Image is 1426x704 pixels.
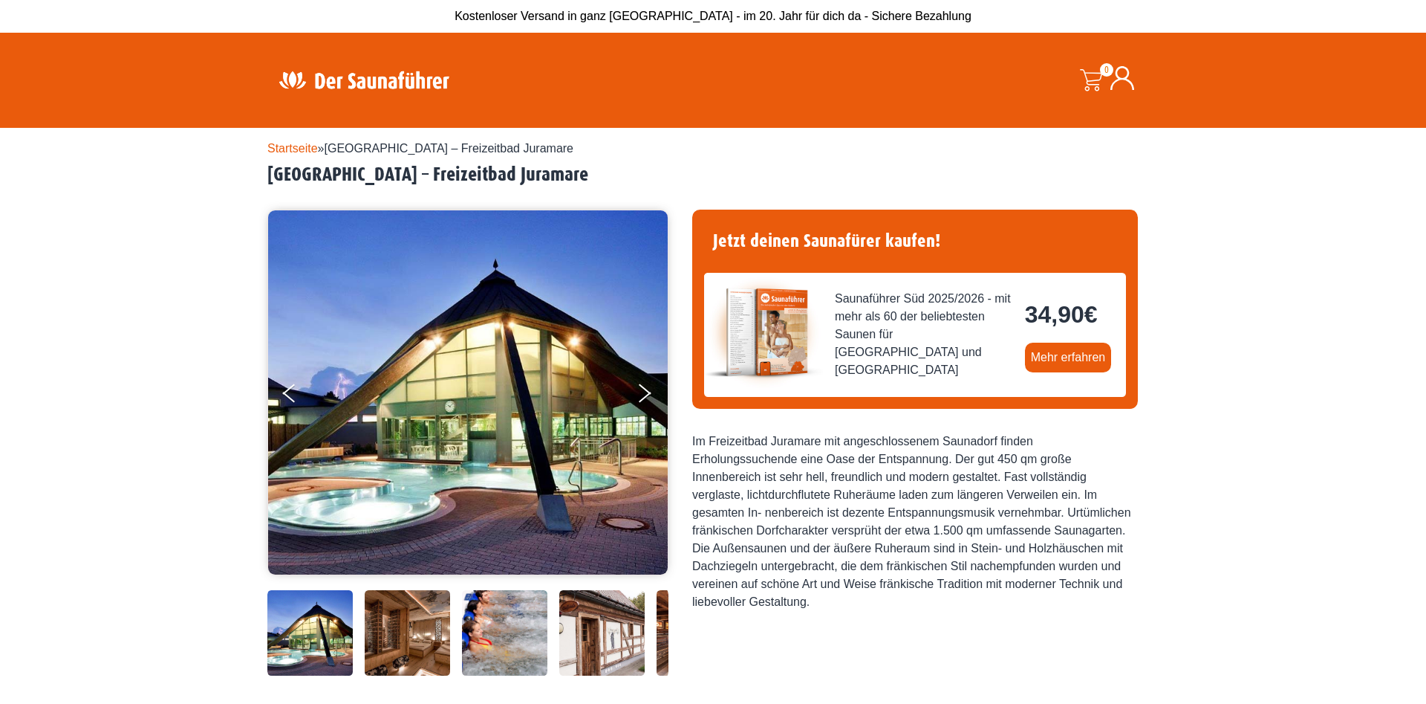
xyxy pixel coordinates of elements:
a: Startseite [267,142,318,155]
bdi: 34,90 [1025,301,1098,328]
span: 0 [1100,63,1113,77]
span: € [1084,301,1098,328]
span: [GEOGRAPHIC_DATA] – Freizeitbad Juramare [325,142,574,155]
button: Previous [283,378,320,415]
span: Saunaführer Süd 2025/2026 - mit mehr als 60 der beliebtesten Saunen für [GEOGRAPHIC_DATA] und [GE... [835,290,1013,379]
h2: [GEOGRAPHIC_DATA] – Freizeitbad Juramare [267,164,1159,187]
div: Im Freizeitbad Juramare mit angeschlossenem Saunadorf finden Erholungssuchende eine Oase der Ents... [692,433,1138,611]
a: Mehr erfahren [1025,343,1112,372]
img: der-saunafuehrer-2025-sued.jpg [704,273,823,392]
span: » [267,142,573,155]
h4: Jetzt deinen Saunafürer kaufen! [704,222,1126,261]
button: Next [636,378,673,415]
span: Kostenloser Versand in ganz [GEOGRAPHIC_DATA] - im 20. Jahr für dich da - Sichere Bezahlung [455,10,971,22]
